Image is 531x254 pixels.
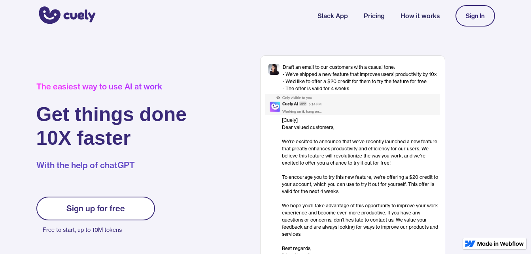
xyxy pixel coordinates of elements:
div: Draft an email to our customers with a casual tone: - We’ve shipped a new feature that improves u... [283,64,437,92]
img: Made in Webflow [477,241,524,246]
div: Sign In [466,12,485,19]
p: Free to start, up to 10M tokens [43,224,155,235]
p: With the help of chatGPT [36,159,187,171]
div: The easiest way to use AI at work [36,82,187,91]
h1: Get things done 10X faster [36,102,187,150]
a: Slack App [317,11,348,21]
a: Sign In [455,5,495,27]
div: Sign up for free [66,204,125,213]
a: home [36,1,96,30]
a: Sign up for free [36,197,155,220]
a: Pricing [364,11,385,21]
a: How it works [401,11,440,21]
